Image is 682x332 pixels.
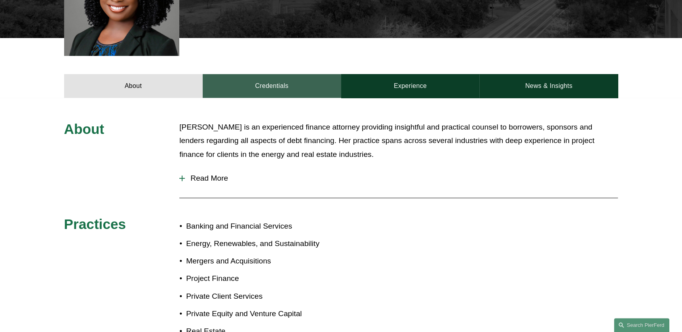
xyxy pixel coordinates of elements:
a: Experience [341,74,480,98]
a: News & Insights [479,74,618,98]
span: About [64,121,104,137]
p: Mergers and Acquisitions [186,254,341,268]
p: Energy, Renewables, and Sustainability [186,237,341,251]
span: Practices [64,216,126,232]
p: Private Client Services [186,290,341,303]
p: [PERSON_NAME] is an experienced finance attorney providing insightful and practical counsel to bo... [179,120,618,162]
p: Project Finance [186,272,341,286]
a: Search this site [614,318,669,332]
button: Read More [179,168,618,189]
a: About [64,74,203,98]
span: Read More [185,174,618,183]
p: Banking and Financial Services [186,219,341,233]
a: Credentials [203,74,341,98]
p: Private Equity and Venture Capital [186,307,341,321]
